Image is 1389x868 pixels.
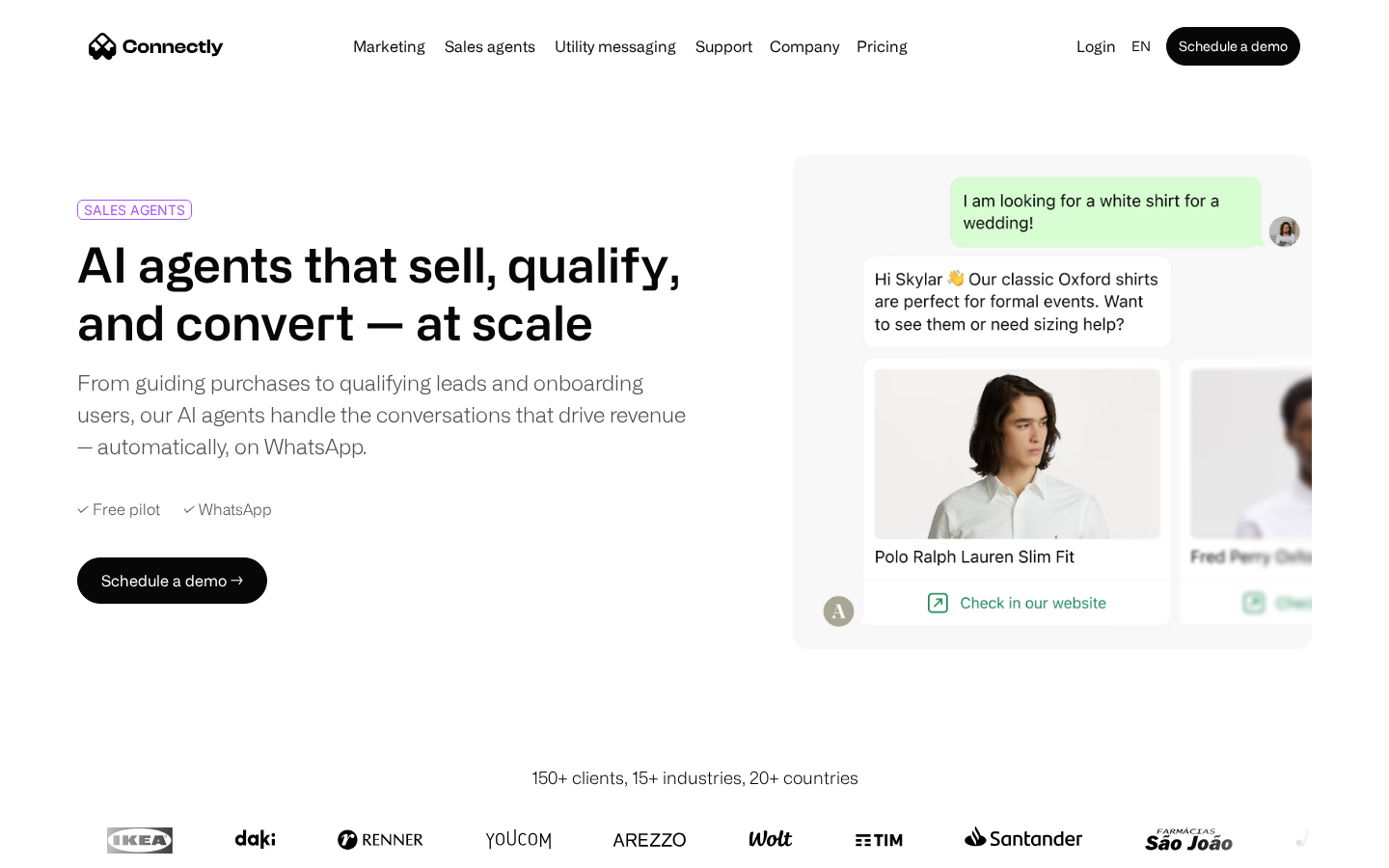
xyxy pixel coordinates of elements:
[77,366,687,462] div: From guiding purchases to qualifying leads and onboarding users, our AI agents handle the convers...
[688,39,760,54] a: Support
[1069,33,1124,60] a: Login
[1124,33,1162,60] div: en
[89,32,224,61] a: home
[1166,27,1300,66] a: Schedule a demo
[183,501,272,519] div: ✓ WhatsApp
[547,39,684,54] a: Utility messaging
[770,33,839,60] div: Company
[77,235,687,351] h1: AI agents that sell, qualify, and convert — at scale
[764,33,845,60] div: Company
[19,832,116,861] aside: Language selected: English
[1131,33,1151,60] div: en
[77,557,267,604] a: Schedule a demo →
[77,501,160,519] div: ✓ Free pilot
[437,39,543,54] a: Sales agents
[531,765,858,791] div: 150+ clients, 15+ industries, 20+ countries
[84,203,185,217] div: SALES AGENTS
[39,834,116,861] ul: Language list
[345,39,433,54] a: Marketing
[849,39,915,54] a: Pricing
